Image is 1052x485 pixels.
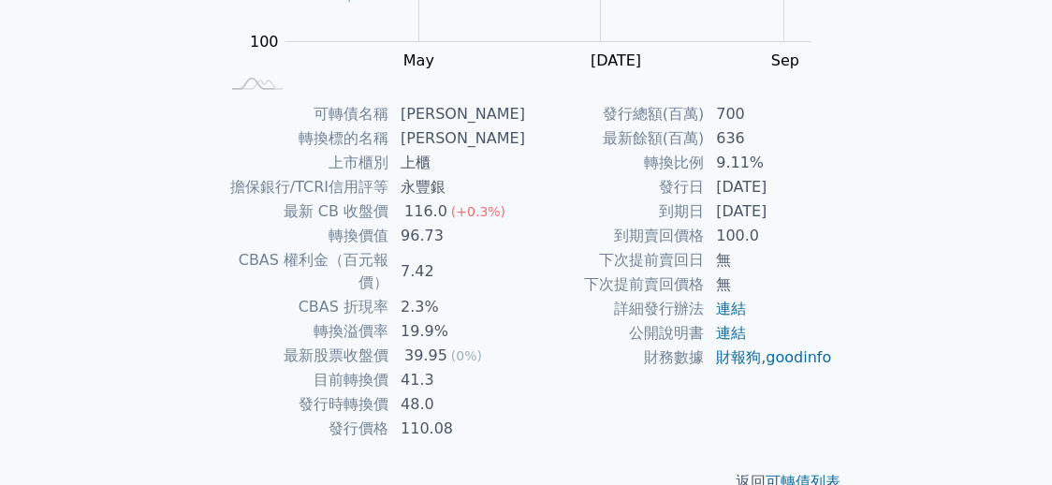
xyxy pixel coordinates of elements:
[716,300,746,317] a: 連結
[591,51,641,69] tspan: [DATE]
[219,295,389,319] td: CBAS 折現率
[389,295,526,319] td: 2.3%
[389,151,526,175] td: 上櫃
[219,175,389,199] td: 擔保銀行/TCRI信用評等
[401,345,451,367] div: 39.95
[526,248,705,272] td: 下次提前賣回日
[705,102,833,126] td: 700
[958,395,1052,485] div: 聊天小工具
[705,175,833,199] td: [DATE]
[389,319,526,344] td: 19.9%
[958,395,1052,485] iframe: Chat Widget
[526,321,705,345] td: 公開說明書
[716,348,761,366] a: 財報狗
[389,417,526,441] td: 110.08
[771,51,799,69] tspan: Sep
[403,51,434,69] tspan: May
[705,151,833,175] td: 9.11%
[219,248,389,295] td: CBAS 權利金（百元報價）
[219,368,389,392] td: 目前轉換價
[219,344,389,368] td: 最新股票收盤價
[766,348,831,366] a: goodinfo
[526,297,705,321] td: 詳細發行辦法
[705,272,833,297] td: 無
[705,199,833,224] td: [DATE]
[401,200,451,223] div: 116.0
[526,102,705,126] td: 發行總額(百萬)
[389,248,526,295] td: 7.42
[219,151,389,175] td: 上市櫃別
[219,199,389,224] td: 最新 CB 收盤價
[705,224,833,248] td: 100.0
[526,126,705,151] td: 最新餘額(百萬)
[716,324,746,342] a: 連結
[219,102,389,126] td: 可轉債名稱
[526,175,705,199] td: 發行日
[526,199,705,224] td: 到期日
[219,417,389,441] td: 發行價格
[219,126,389,151] td: 轉換標的名稱
[389,392,526,417] td: 48.0
[705,345,833,370] td: ,
[389,175,526,199] td: 永豐銀
[250,33,279,51] tspan: 100
[389,224,526,248] td: 96.73
[219,319,389,344] td: 轉換溢價率
[389,126,526,151] td: [PERSON_NAME]
[389,368,526,392] td: 41.3
[526,224,705,248] td: 到期賣回價格
[219,224,389,248] td: 轉換價值
[705,248,833,272] td: 無
[219,392,389,417] td: 發行時轉換價
[389,102,526,126] td: [PERSON_NAME]
[451,204,505,219] span: (+0.3%)
[705,126,833,151] td: 636
[526,151,705,175] td: 轉換比例
[526,345,705,370] td: 財務數據
[526,272,705,297] td: 下次提前賣回價格
[451,348,482,363] span: (0%)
